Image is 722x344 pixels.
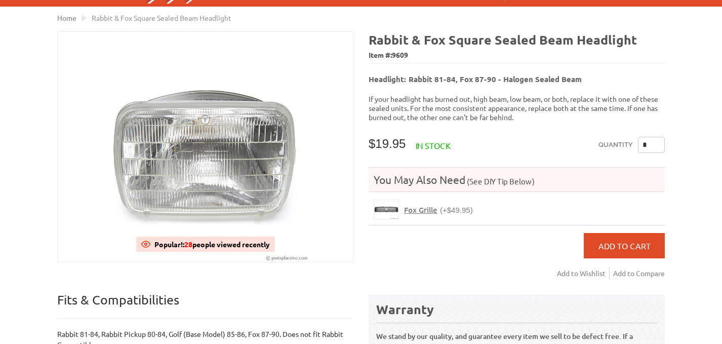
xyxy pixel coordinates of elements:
[369,137,406,150] span: $19.95
[374,200,399,219] a: Fox Grille
[376,301,657,318] div: Warranty
[598,137,633,153] label: Quantity
[92,13,231,22] span: Rabbit & Fox Square Sealed Beam Headlight
[392,50,408,59] span: 9609
[369,173,665,186] h4: You May Also Need
[557,267,610,280] a: Add to Wishlist
[57,13,76,22] a: Home
[465,176,535,186] span: (See DIY Tip Below)
[598,241,651,251] span: Add to Cart
[416,140,451,150] span: In stock
[369,94,665,122] p: If your headlight has burned out, high beam, low beam, or both, replace it with one of these seal...
[374,200,398,219] img: Fox Grille
[369,74,581,84] b: Headlight: Rabbit 81-84, Fox 87-90 - Halogen Sealed Beam
[404,205,437,215] span: Fox Grille
[613,267,665,280] a: Add to Compare
[404,205,473,215] a: Fox Grille(+$49.95)
[57,292,353,319] p: Fits & Compatibilities
[584,233,665,258] button: Add to Cart
[369,31,637,48] b: Rabbit & Fox Square Sealed Beam Headlight
[369,48,665,63] span: Item #:
[440,206,473,214] span: (+$49.95)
